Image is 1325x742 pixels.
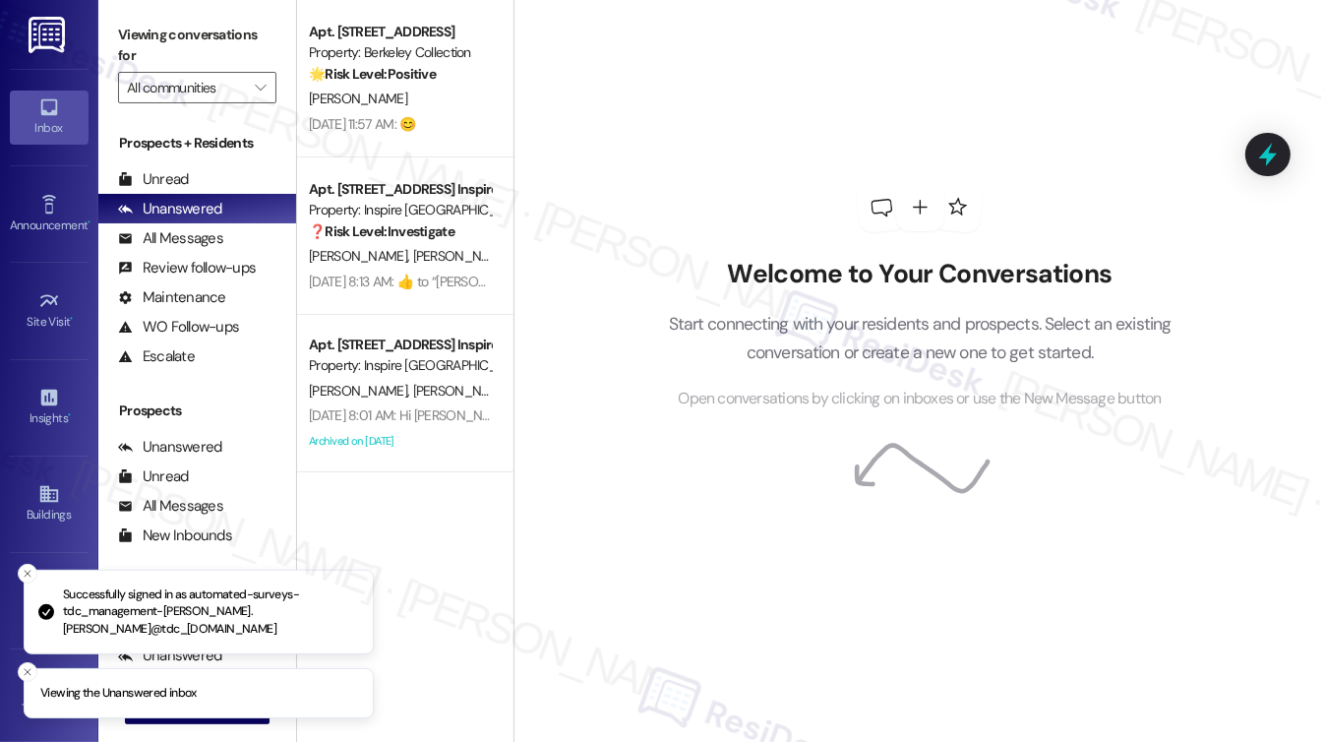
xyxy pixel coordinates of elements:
[63,586,357,638] p: Successfully signed in as automated-surveys-tdc_management-[PERSON_NAME].[PERSON_NAME]@tdc_[DOMAI...
[255,80,266,95] i: 
[118,169,189,190] div: Unread
[10,91,89,144] a: Inbox
[309,222,454,240] strong: ❓ Risk Level: Investigate
[29,17,69,53] img: ResiDesk Logo
[71,312,74,326] span: •
[118,228,223,249] div: All Messages
[413,247,517,265] span: [PERSON_NAME]
[309,382,413,400] span: [PERSON_NAME]
[10,284,89,338] a: Site Visit •
[88,216,90,229] span: •
[309,90,407,107] span: [PERSON_NAME]
[118,466,189,487] div: Unread
[309,335,491,355] div: Apt. [STREET_ADDRESS] Inspire Homes [GEOGRAPHIC_DATA]
[309,65,436,83] strong: 🌟 Risk Level: Positive
[10,381,89,434] a: Insights •
[10,575,89,628] a: Leads
[18,563,37,583] button: Close toast
[413,382,512,400] span: [PERSON_NAME]
[309,179,491,200] div: Apt. [STREET_ADDRESS] Inspire Homes [GEOGRAPHIC_DATA]
[98,401,296,421] div: Prospects
[40,685,197,703] p: Viewing the Unanswered inbox
[309,42,491,63] div: Property: Berkeley Collection
[118,199,222,219] div: Unanswered
[118,346,195,367] div: Escalate
[118,258,256,278] div: Review follow-ups
[309,355,491,376] div: Property: Inspire [GEOGRAPHIC_DATA]
[678,387,1161,411] span: Open conversations by clicking on inboxes or use the New Message button
[127,72,245,103] input: All communities
[638,310,1201,366] p: Start connecting with your residents and prospects. Select an existing conversation or create a n...
[309,22,491,42] div: Apt. [STREET_ADDRESS]
[68,408,71,422] span: •
[118,526,232,546] div: New Inbounds
[118,20,276,72] label: Viewing conversations for
[309,115,415,133] div: [DATE] 11:57 AM: 😊
[98,133,296,154] div: Prospects + Residents
[118,496,223,517] div: All Messages
[10,671,89,724] a: Templates •
[18,662,37,682] button: Close toast
[309,200,491,220] div: Property: Inspire [GEOGRAPHIC_DATA]
[10,477,89,530] a: Buildings
[638,259,1201,290] h2: Welcome to Your Conversations
[118,287,226,308] div: Maintenance
[307,429,493,454] div: Archived on [DATE]
[118,317,239,338] div: WO Follow-ups
[309,247,413,265] span: [PERSON_NAME]
[118,437,222,458] div: Unanswered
